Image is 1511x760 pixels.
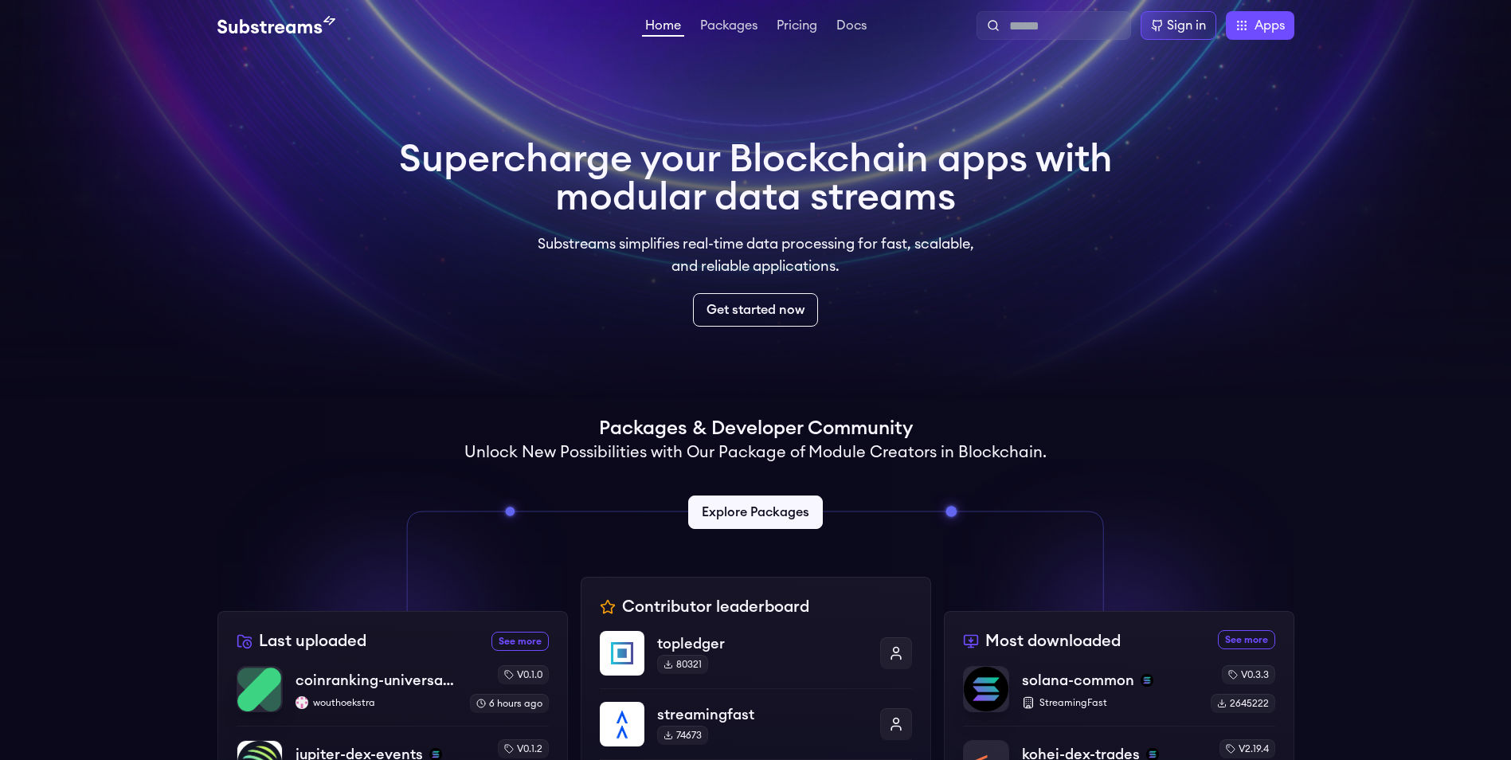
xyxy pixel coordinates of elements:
a: Get started now [693,293,818,327]
div: v0.1.0 [498,665,549,684]
div: v2.19.4 [1219,739,1275,758]
img: solana [1141,674,1153,687]
a: Packages [697,19,761,35]
img: streamingfast [600,702,644,746]
div: 2645222 [1211,694,1275,713]
img: Substream's logo [217,16,335,35]
div: 80321 [657,655,708,674]
p: coinranking-universal-dex [296,669,457,691]
img: solana-common [964,667,1008,711]
span: Apps [1255,16,1285,35]
img: wouthoekstra [296,696,308,709]
a: streamingfaststreamingfast74673 [600,688,912,759]
p: streamingfast [657,703,867,726]
img: topledger [600,631,644,676]
a: Home [642,19,684,37]
a: coinranking-universal-dexcoinranking-universal-dexwouthoekstrawouthoekstrav0.1.06 hours ago [237,665,549,726]
p: wouthoekstra [296,696,457,709]
a: Sign in [1141,11,1216,40]
a: See more most downloaded packages [1218,630,1275,649]
a: Explore Packages [688,496,823,529]
a: Docs [833,19,870,35]
a: topledgertopledger80321 [600,631,912,688]
p: topledger [657,633,867,655]
a: See more recently uploaded packages [491,632,549,651]
h2: Unlock New Possibilities with Our Package of Module Creators in Blockchain. [464,441,1047,464]
h1: Packages & Developer Community [599,416,913,441]
div: 6 hours ago [470,694,549,713]
a: solana-commonsolana-commonsolanaStreamingFastv0.3.32645222 [963,665,1275,726]
h1: Supercharge your Blockchain apps with modular data streams [399,140,1113,217]
p: solana-common [1022,669,1134,691]
a: Pricing [773,19,820,35]
div: 74673 [657,726,708,745]
div: v0.3.3 [1222,665,1275,684]
p: StreamingFast [1022,696,1198,709]
p: Substreams simplifies real-time data processing for fast, scalable, and reliable applications. [527,233,985,277]
div: Sign in [1167,16,1206,35]
div: v0.1.2 [498,739,549,758]
img: coinranking-universal-dex [237,667,282,711]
